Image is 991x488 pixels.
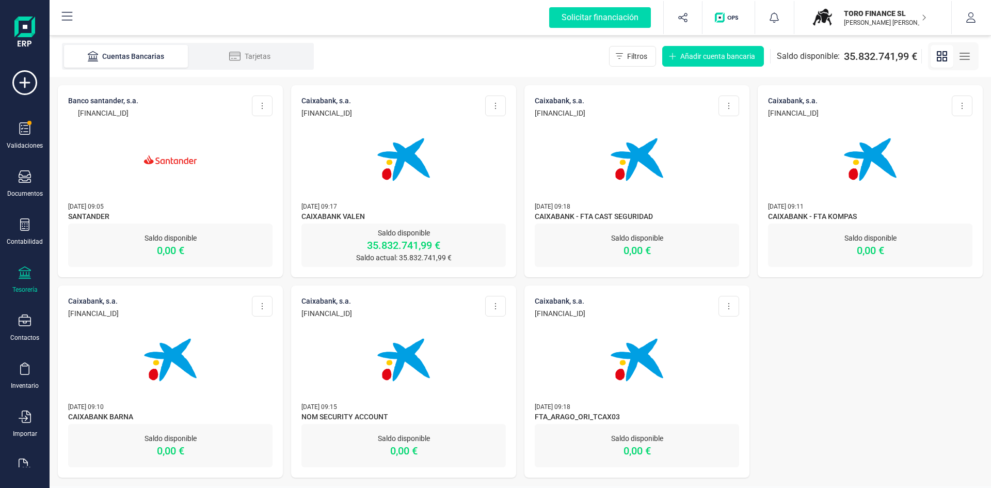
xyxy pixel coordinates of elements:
[68,308,119,319] p: [FINANCIAL_ID]
[10,334,39,342] div: Contactos
[68,243,273,258] p: 0,00 €
[535,444,739,458] p: 0,00 €
[301,403,337,411] span: [DATE] 09:15
[535,108,585,118] p: [FINANCIAL_ID]
[68,412,273,424] span: CAIXABANK BARNA
[68,296,119,306] p: CAIXABANK, S.A.
[768,96,819,106] p: CAIXABANK, S.A.
[301,296,352,306] p: CAIXABANK, S.A.
[68,96,138,106] p: BANCO SANTANDER, S.A.
[301,108,352,118] p: [FINANCIAL_ID]
[301,96,352,106] p: CAIXABANK, S.A.
[777,50,840,62] span: Saldo disponible:
[535,233,739,243] p: Saldo disponible
[844,49,917,64] span: 35.832.741,99 €
[68,203,104,210] span: [DATE] 09:05
[535,243,739,258] p: 0,00 €
[11,382,39,390] div: Inventario
[768,233,972,243] p: Saldo disponible
[68,444,273,458] p: 0,00 €
[301,228,506,238] p: Saldo disponible
[844,8,926,19] p: TORO FINANCE SL
[68,108,138,118] p: [FINANCIAL_ID]
[627,51,647,61] span: Filtros
[768,108,819,118] p: [FINANCIAL_ID]
[85,51,167,61] div: Cuentas Bancarias
[7,238,43,246] div: Contabilidad
[807,1,939,34] button: TOTORO FINANCE SL[PERSON_NAME] [PERSON_NAME] VOZMEDIANO [PERSON_NAME]
[811,6,834,29] img: TO
[301,253,506,263] p: Saldo actual: 35.832.741,99 €
[301,433,506,444] p: Saldo disponible
[535,412,739,424] span: FTA_ARAGO_ORI_TCAX03
[68,211,273,224] span: SANTANDER
[301,308,352,319] p: [FINANCIAL_ID]
[68,233,273,243] p: Saldo disponible
[715,12,742,23] img: Logo de OPS
[768,211,972,224] span: CAIXABANK - FTA KOMPAS
[768,203,804,210] span: [DATE] 09:11
[301,444,506,458] p: 0,00 €
[680,51,755,61] span: Añadir cuenta bancaria
[13,430,37,438] div: Importar
[68,433,273,444] p: Saldo disponible
[535,296,585,306] p: CAIXABANK, S.A.
[301,238,506,253] p: 35.832.741,99 €
[209,51,291,61] div: Tarjetas
[609,46,656,67] button: Filtros
[844,19,926,27] p: [PERSON_NAME] [PERSON_NAME] VOZMEDIANO [PERSON_NAME]
[535,203,570,210] span: [DATE] 09:18
[535,96,585,106] p: CAIXABANK, S.A.
[535,403,570,411] span: [DATE] 09:18
[301,203,337,210] span: [DATE] 09:17
[7,190,43,198] div: Documentos
[535,433,739,444] p: Saldo disponible
[537,1,663,34] button: Solicitar financiación
[301,211,506,224] span: CAIXABANK VALEN
[7,141,43,150] div: Validaciones
[662,46,764,67] button: Añadir cuenta bancaria
[535,308,585,319] p: [FINANCIAL_ID]
[68,403,104,411] span: [DATE] 09:10
[709,1,748,34] button: Logo de OPS
[14,17,35,50] img: Logo Finanedi
[12,286,38,294] div: Tesorería
[768,243,972,258] p: 0,00 €
[301,412,506,424] span: NOM SECURITY ACCOUNT
[535,211,739,224] span: CAIXABANK - FTA CAST SEGURIDAD
[549,7,651,28] div: Solicitar financiación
